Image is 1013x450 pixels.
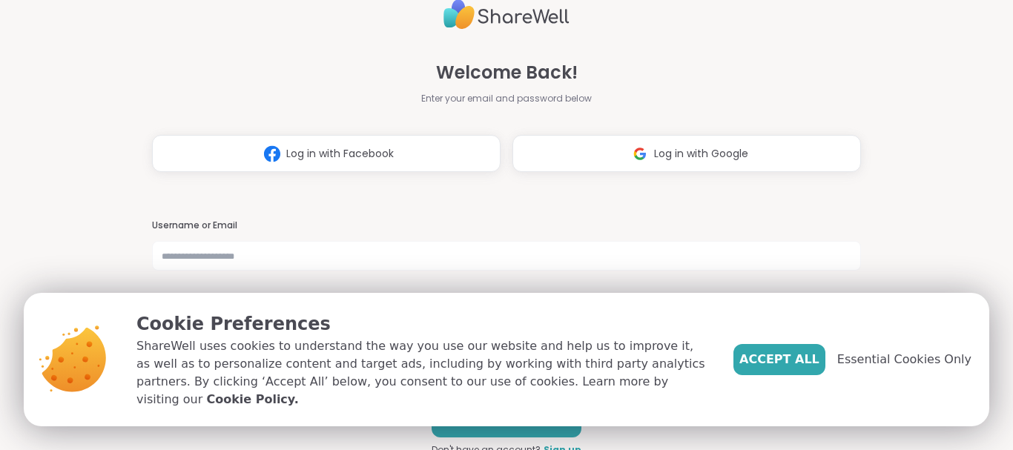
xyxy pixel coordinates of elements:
p: ShareWell uses cookies to understand the way you use our website and help us to improve it, as we... [136,337,710,408]
span: Log in with Facebook [286,146,394,162]
img: ShareWell Logomark [258,140,286,168]
span: Accept All [739,351,819,368]
button: Log in with Google [512,135,861,172]
a: Cookie Policy. [206,391,298,408]
span: Log in with Google [654,146,748,162]
img: ShareWell Logomark [626,140,654,168]
button: Accept All [733,344,825,375]
span: Enter your email and password below [421,92,592,105]
h3: Username or Email [152,219,861,232]
span: Welcome Back! [436,59,578,86]
span: Essential Cookies Only [837,351,971,368]
h3: Password [152,291,861,304]
button: Log in with Facebook [152,135,501,172]
p: Cookie Preferences [136,311,710,337]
